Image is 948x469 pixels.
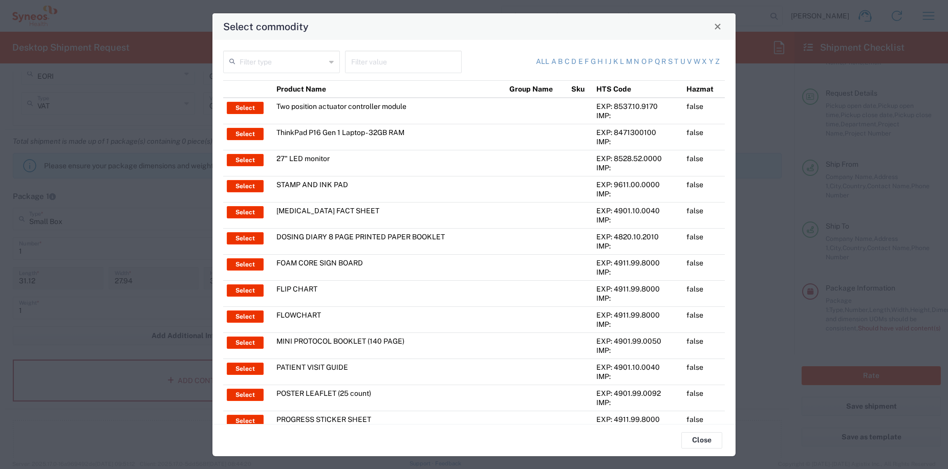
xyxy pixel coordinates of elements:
div: IMP: [596,241,679,251]
td: false [683,176,725,202]
a: a [551,57,556,67]
a: u [680,57,685,67]
a: k [613,57,618,67]
td: false [683,332,725,359]
div: EXP: 4820.10.2010 [596,232,679,241]
button: Select [227,415,264,427]
th: Hazmat [683,80,725,98]
button: Select [227,389,264,401]
div: EXP: 8528.52.0000 [596,154,679,163]
th: Sku [568,80,593,98]
a: g [591,57,596,67]
button: Close [710,19,725,34]
div: IMP: [596,137,679,146]
div: EXP: 8537.10.9170 [596,102,679,111]
a: f [585,57,589,67]
a: m [626,57,632,67]
div: IMP: [596,111,679,120]
div: IMP: [596,398,679,407]
div: EXP: 4901.10.0040 [596,206,679,215]
td: false [683,359,725,385]
th: Product Name [273,80,506,98]
th: Group Name [506,80,568,98]
td: FLOWCHART [273,306,506,332]
div: IMP: [596,189,679,198]
td: false [683,411,725,437]
button: Select [227,258,264,271]
td: POSTER LEAFLET (25 count) [273,385,506,411]
button: Select [227,102,264,114]
a: v [687,57,692,67]
a: w [694,57,700,67]
div: EXP: 4901.99.0050 [596,337,679,346]
td: FLIP CHART [273,280,506,306]
div: EXP: 4911.99.8000 [596,284,679,294]
button: Select [227,154,264,166]
div: EXP: 8471300100 [596,128,679,137]
a: r [661,57,666,67]
a: All [536,57,549,67]
td: DOSING DIARY 8 PAGE PRINTED PAPER BOOKLET [273,228,506,254]
div: IMP: [596,424,679,433]
a: n [634,57,639,67]
a: d [571,57,576,67]
button: Select [227,337,264,349]
a: y [709,57,714,67]
a: x [702,57,707,67]
a: j [609,57,611,67]
td: false [683,280,725,306]
button: Close [681,432,722,449]
td: FOAM CORE SIGN BOARD [273,254,506,280]
td: false [683,228,725,254]
td: false [683,385,725,411]
div: IMP: [596,346,679,355]
div: EXP: 4911.99.8000 [596,310,679,320]
button: Select [227,284,264,297]
a: i [605,57,607,67]
button: Select [227,128,264,140]
div: IMP: [596,267,679,277]
td: PATIENT VISIT GUIDE [273,359,506,385]
td: [MEDICAL_DATA] FACT SHEET [273,202,506,228]
td: false [683,254,725,280]
button: Select [227,232,264,244]
div: EXP: 4911.99.8000 [596,258,679,267]
th: HTS Code [593,80,683,98]
div: EXP: 9611.00.0000 [596,180,679,189]
button: Select [227,206,264,218]
button: Select [227,180,264,192]
td: false [683,124,725,150]
a: s [668,57,673,67]
td: Two position actuator controller module [273,98,506,124]
a: h [597,57,603,67]
td: STAMP AND INK PAD [273,176,506,202]
a: z [715,57,720,67]
a: o [641,57,647,67]
td: false [683,98,725,124]
div: IMP: [596,320,679,329]
div: EXP: 4911.99.8000 [596,415,679,424]
td: PROGRESS STICKER SHEET [273,411,506,437]
div: IMP: [596,372,679,381]
a: b [558,57,563,67]
td: false [683,150,725,176]
td: MINI PROTOCOL BOOKLET (140 PAGE) [273,332,506,359]
div: EXP: 4901.10.0040 [596,363,679,372]
a: l [620,57,624,67]
button: Select [227,310,264,323]
div: IMP: [596,294,679,303]
td: ThinkPad P16 Gen 1 Laptop - 32GB RAM [273,124,506,150]
td: false [683,306,725,332]
a: e [578,57,583,67]
a: p [648,57,653,67]
a: q [655,57,660,67]
a: t [674,57,678,67]
div: IMP: [596,163,679,172]
div: IMP: [596,215,679,225]
h4: Select commodity [223,19,309,34]
a: c [565,57,570,67]
button: Select [227,363,264,375]
td: 27" LED monitor [273,150,506,176]
td: false [683,202,725,228]
div: EXP: 4901.99.0092 [596,389,679,398]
